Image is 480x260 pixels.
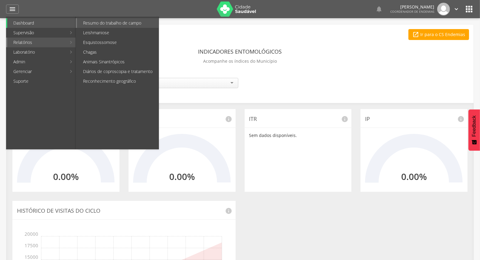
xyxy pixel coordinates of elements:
i: info [457,115,465,123]
span: 20000 [29,227,38,236]
header: Indicadores Entomológicos [198,46,282,57]
p: [PERSON_NAME] [390,5,434,9]
i: info [225,207,233,215]
a: Reconhecimento geográfico [77,76,159,86]
a: Resumo do trabalho de campo [77,18,159,28]
i: info [225,115,233,123]
a: Dashboard [7,18,76,28]
a: Admin [7,57,66,67]
h2: 0.00% [53,172,79,182]
a: Supervisão [7,28,66,38]
a: Gerenciar [7,67,66,76]
a: Chagas [77,47,159,57]
a: Diários de coproscopia e tratamento [77,67,159,76]
i:  [9,5,16,13]
p: ITR [249,115,347,123]
span: Feedback [472,115,477,137]
a:  [453,3,460,15]
a: Ir para o CS Endemias [408,29,469,40]
h2: 0.00% [401,172,427,182]
span: 15000 [29,248,38,259]
p: Acompanhe os índices do Município [203,57,277,65]
button: Feedback - Mostrar pesquisa [468,109,480,151]
p: Sem dados disponíveis. [249,132,347,138]
a:  [375,3,383,15]
p: Histórico de Visitas do Ciclo [17,207,231,215]
p: IRP [133,115,231,123]
span: 17500 [29,236,38,248]
i:  [375,5,383,13]
a: Laboratório [7,47,66,57]
i:  [464,4,474,14]
a: Relatórios [7,38,66,47]
i:  [412,31,419,38]
i: info [341,115,348,123]
i:  [453,6,460,12]
p: IP [365,115,463,123]
h2: 0.00% [169,172,195,182]
span: Coordenador de Endemias [390,9,434,14]
a: Leishmaniose [77,28,159,38]
a: Animais Sinantrópicos [77,57,159,67]
a:  [6,5,19,14]
a: Esquistossomose [77,38,159,47]
a: Suporte [7,76,76,86]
